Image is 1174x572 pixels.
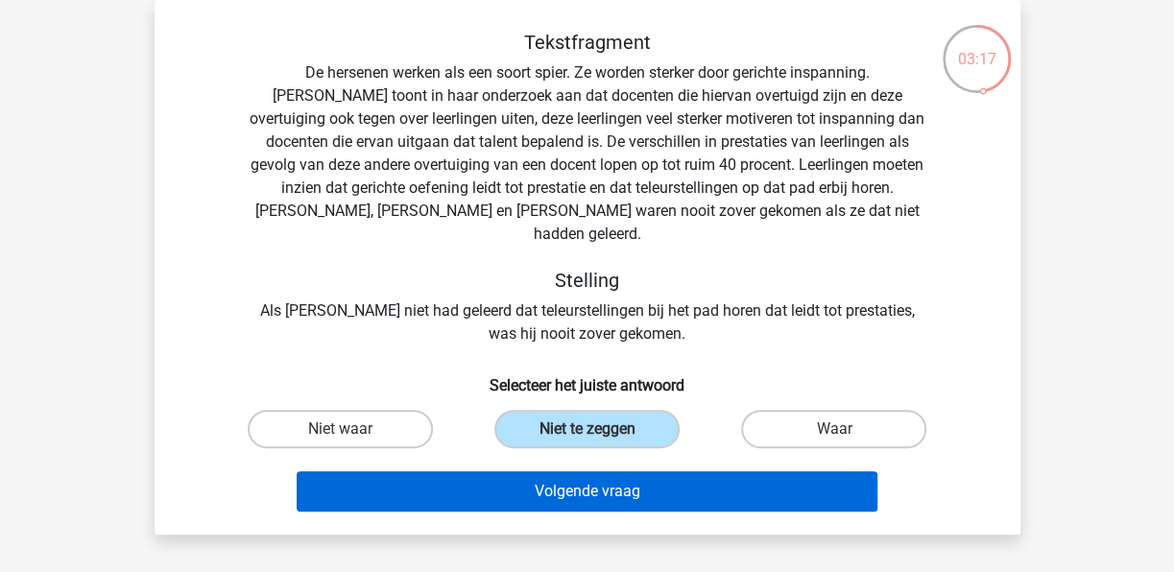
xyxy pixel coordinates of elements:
[494,410,680,448] label: Niet te zeggen
[247,269,928,292] h5: Stelling
[741,410,926,448] label: Waar
[185,361,990,394] h6: Selecteer het juiste antwoord
[185,31,990,346] div: De hersenen werken als een soort spier. Ze worden sterker door gerichte inspanning. [PERSON_NAME]...
[248,410,433,448] label: Niet waar
[247,31,928,54] h5: Tekstfragment
[941,23,1013,71] div: 03:17
[297,471,877,512] button: Volgende vraag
